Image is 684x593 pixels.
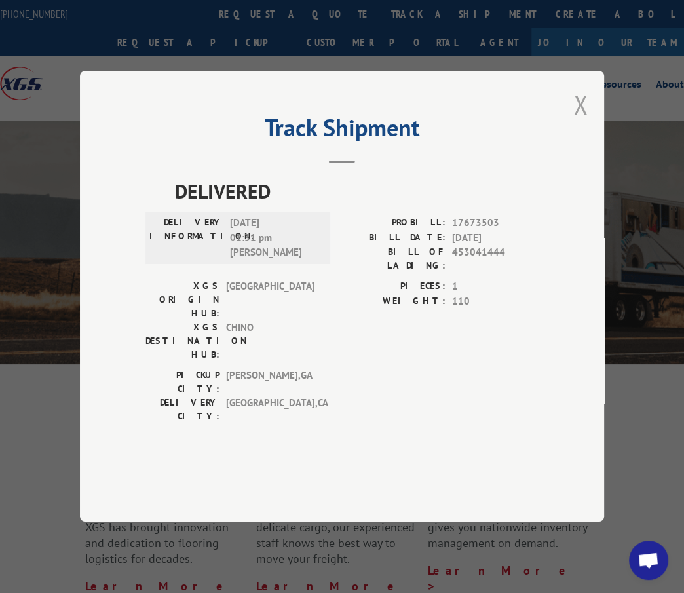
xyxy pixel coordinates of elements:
[226,321,314,362] span: CHINO
[145,369,219,396] label: PICKUP CITY:
[175,177,539,206] span: DELIVERED
[629,541,668,580] div: Open chat
[452,216,539,231] span: 17673503
[452,231,539,246] span: [DATE]
[452,246,539,273] span: 453041444
[452,294,539,309] span: 110
[226,280,314,321] span: [GEOGRAPHIC_DATA]
[145,280,219,321] label: XGS ORIGIN HUB:
[573,87,588,122] button: Close modal
[230,216,318,261] span: [DATE] 01:31 pm [PERSON_NAME]
[145,119,539,143] h2: Track Shipment
[342,280,446,295] label: PIECES:
[342,231,446,246] label: BILL DATE:
[145,321,219,362] label: XGS DESTINATION HUB:
[342,294,446,309] label: WEIGHT:
[226,396,314,424] span: [GEOGRAPHIC_DATA] , CA
[342,216,446,231] label: PROBILL:
[226,369,314,396] span: [PERSON_NAME] , GA
[149,216,223,261] label: DELIVERY INFORMATION:
[342,246,446,273] label: BILL OF LADING:
[145,396,219,424] label: DELIVERY CITY:
[452,280,539,295] span: 1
